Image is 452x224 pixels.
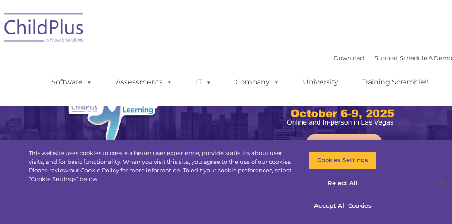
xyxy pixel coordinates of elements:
[309,174,376,193] button: Reject All
[187,73,221,91] a: IT
[42,73,101,91] a: Software
[353,73,437,91] a: Training Scramble!!
[334,54,452,61] font: |
[309,151,376,170] button: Cookies Settings
[307,134,382,154] a: Learn More
[375,54,398,61] a: Support
[400,54,452,61] a: Schedule A Demo
[226,73,288,91] a: Company
[334,54,364,61] a: Download
[294,73,347,91] a: University
[433,172,452,192] button: Close
[107,73,181,91] a: Assessments
[309,197,376,215] button: Accept All Cookies
[29,149,295,183] div: This website uses cookies to create a better user experience, provide statistics about user visit...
